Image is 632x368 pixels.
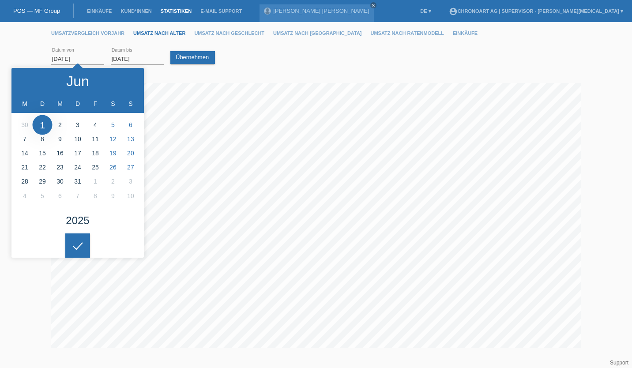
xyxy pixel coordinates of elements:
[371,30,453,36] a: Umsatz nach Ratenmodell
[66,74,89,88] div: Jun
[453,30,486,36] a: Einkäufe
[610,360,628,366] a: Support
[116,8,156,14] a: Kund*innen
[370,2,376,8] a: close
[13,8,60,14] a: POS — MF Group
[371,3,376,8] i: close
[66,215,89,226] div: 2025
[83,8,116,14] a: Einkäufe
[194,30,273,36] a: Umsatz nach Geschlecht
[133,30,194,36] a: Umsatz nach Alter
[51,30,133,36] a: Umsatzvergleich Vorjahr
[156,8,196,14] a: Statistiken
[444,8,628,14] a: account_circleChronoart AG | Supervisor - [PERSON_NAME][MEDICAL_DATA] ▾
[196,8,246,14] a: E-Mail Support
[273,30,370,36] a: Umsatz nach [GEOGRAPHIC_DATA]
[416,8,435,14] a: DE ▾
[449,7,458,16] i: account_circle
[170,51,215,64] a: Übernehmen
[273,8,369,14] a: [PERSON_NAME] [PERSON_NAME]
